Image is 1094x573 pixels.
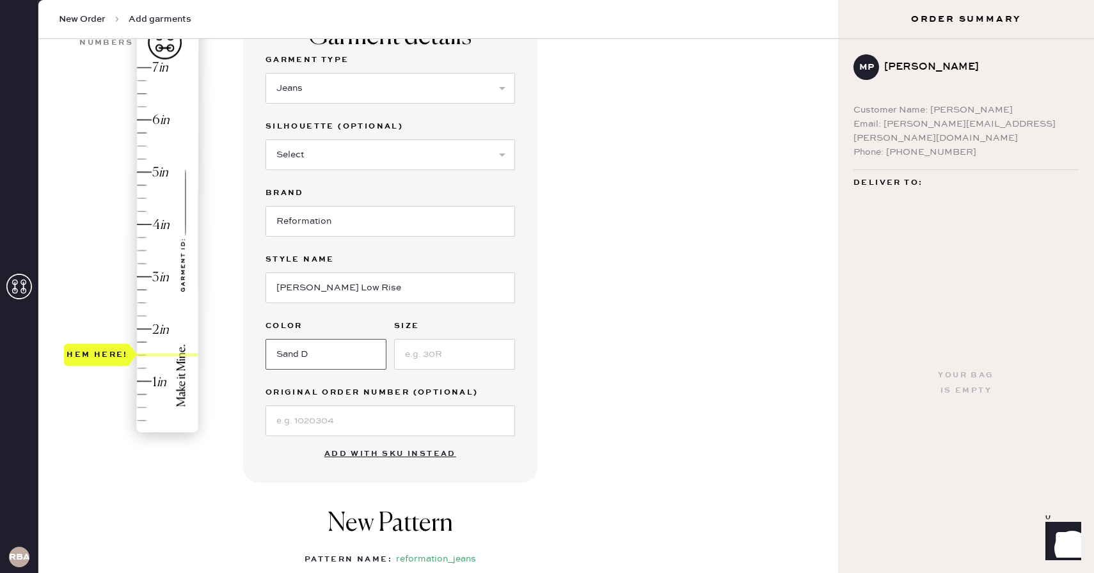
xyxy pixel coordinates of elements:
label: Garment Type [266,52,515,68]
label: Style name [266,252,515,267]
div: 7 [152,59,159,77]
div: Your bag is empty [938,368,994,398]
label: Brand [266,185,515,201]
div: Pattern Name : [305,552,392,567]
div: Customer Name: [PERSON_NAME] [853,103,1079,117]
h3: RBA [9,553,29,561]
input: e.g. Daisy 2 Pocket [266,272,515,303]
label: Color [266,318,386,334]
iframe: Front Chat [1033,515,1088,570]
label: Silhouette (optional) [266,119,515,134]
span: New Order [59,13,106,26]
input: Brand name [266,206,515,237]
input: e.g. 1020304 [266,405,515,436]
label: Original Order Number (Optional) [266,385,515,400]
input: e.g. 30R [394,339,515,370]
h3: MP [859,63,874,72]
span: Deliver to: [853,175,923,191]
div: [PERSON_NAME] [884,59,1068,75]
h1: New Pattern [328,508,453,552]
div: Show higher numbers [78,24,133,47]
div: [STREET_ADDRESS] [GEOGRAPHIC_DATA] , MA 01772 [853,191,1079,223]
div: Hem here! [67,347,128,363]
h3: Order Summary [838,13,1094,26]
span: Add garments [129,13,191,26]
div: reformation_jeans [396,552,476,567]
div: in [159,59,168,77]
button: Add with SKU instead [317,441,464,467]
div: Email: [PERSON_NAME][EMAIL_ADDRESS][PERSON_NAME][DOMAIN_NAME] [853,117,1079,145]
label: Size [394,318,515,334]
input: e.g. Navy [266,339,386,370]
div: Phone: [PHONE_NUMBER] [853,145,1079,159]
